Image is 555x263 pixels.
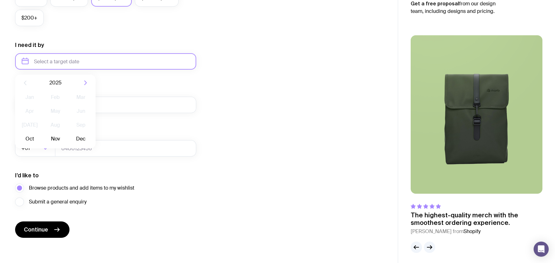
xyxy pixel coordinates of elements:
span: Shopify [463,228,480,235]
button: May [44,105,67,117]
input: you@email.com [15,97,196,113]
label: I need it by [15,41,44,49]
span: 2025 [49,79,62,87]
span: Submit a general enquiry [29,198,86,206]
button: Feb [44,91,67,104]
div: Search for option [15,140,55,157]
span: Continue [24,226,48,233]
button: [DATE] [18,119,41,131]
p: The highest-quality merch with the smoothest ordering experience. [411,211,542,226]
input: Select a target date [15,53,196,70]
label: $200+ [15,10,44,26]
button: Sep [69,119,92,131]
span: Browse products and add items to my wishlist [29,184,134,192]
button: Mar [69,91,92,104]
button: Jun [69,105,92,117]
input: 0400123456 [55,140,196,157]
cite: [PERSON_NAME] from [411,228,542,235]
button: Continue [15,221,69,238]
button: Aug [44,119,67,131]
span: +61 [21,140,31,157]
button: Oct [18,133,41,145]
button: Apr [18,105,41,117]
button: Jan [18,91,41,104]
button: Nov [44,133,67,145]
strong: Get a free proposal [411,1,459,6]
button: Dec [69,133,92,145]
label: I’d like to [15,172,39,179]
div: Open Intercom Messenger [534,242,549,257]
input: Search for option [31,140,41,157]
